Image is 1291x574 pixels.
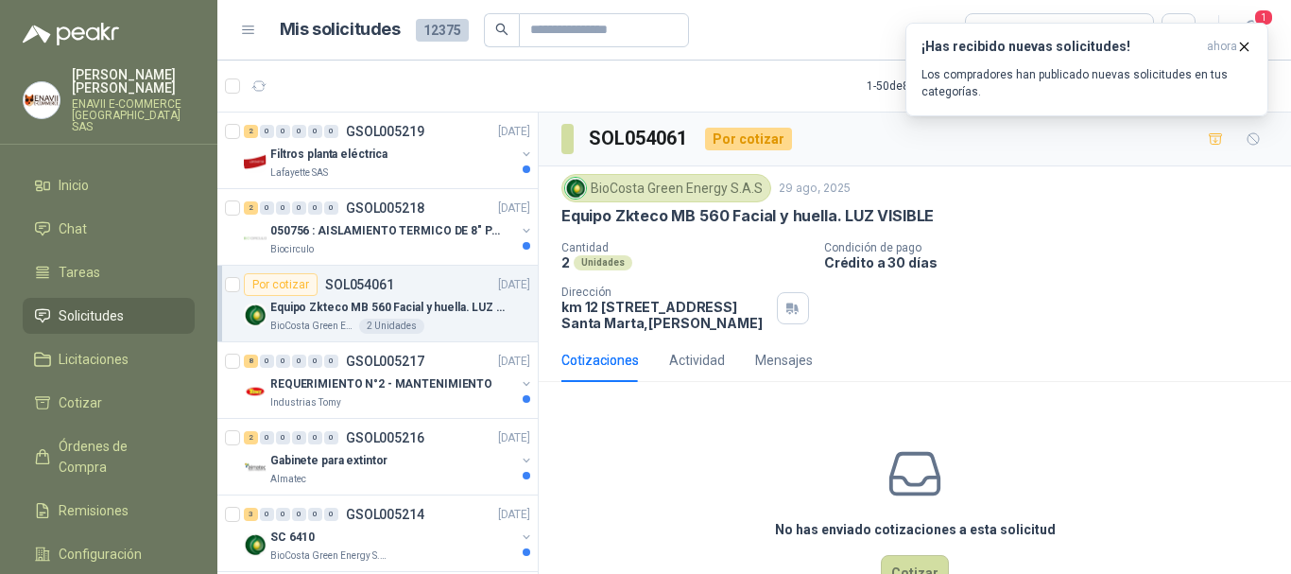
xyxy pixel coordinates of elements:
a: Tareas [23,254,195,290]
img: Logo peakr [23,23,119,45]
div: Actividad [669,350,725,371]
p: Almatec [270,472,306,487]
p: Equipo Zkteco MB 560 Facial y huella. LUZ VISIBLE [561,206,934,226]
a: Configuración [23,536,195,572]
div: Por cotizar [705,128,792,150]
a: Licitaciones [23,341,195,377]
div: 0 [324,355,338,368]
a: Cotizar [23,385,195,421]
div: 2 [244,431,258,444]
p: Dirección [561,286,769,299]
div: 0 [324,125,338,138]
a: Solicitudes [23,298,195,334]
p: REQUERIMIENTO N°2 - MANTENIMIENTO [270,375,492,393]
img: Company Logo [244,227,267,250]
span: Configuración [59,544,142,565]
img: Company Logo [244,304,267,326]
div: 8 [244,355,258,368]
p: Condición de pago [824,241,1283,254]
div: 2 [244,201,258,215]
button: ¡Has recibido nuevas solicitudes!ahora Los compradores han publicado nuevas solicitudes en tus ca... [905,23,1268,116]
div: 3 [244,508,258,521]
p: Cantidad [561,241,809,254]
div: 2 Unidades [359,319,424,334]
span: Solicitudes [59,305,124,326]
a: 2 0 0 0 0 0 GSOL005218[DATE] Company Logo050756 : AISLAMIENTO TERMICO DE 8" PARA TUBERIABiocirculo [244,197,534,257]
a: Por cotizarSOL054061[DATE] Company LogoEquipo Zkteco MB 560 Facial y huella. LUZ VISIBLEBioCosta ... [217,266,538,342]
p: Biocirculo [270,242,314,257]
p: [DATE] [498,200,530,217]
p: Industrias Tomy [270,395,341,410]
div: 0 [276,355,290,368]
div: 0 [276,125,290,138]
div: 2 [244,125,258,138]
div: 0 [324,508,338,521]
div: 0 [276,508,290,521]
div: 0 [292,431,306,444]
p: Crédito a 30 días [824,254,1283,270]
span: Chat [59,218,87,239]
p: Filtros planta eléctrica [270,146,387,164]
div: BioCosta Green Energy S.A.S [561,174,771,202]
a: 3 0 0 0 0 0 GSOL005214[DATE] Company LogoSC 6410BioCosta Green Energy S.A.S [244,503,534,564]
p: [DATE] [498,276,530,294]
p: GSOL005217 [346,355,424,368]
p: GSOL005218 [346,201,424,215]
span: 12375 [416,19,469,42]
div: 0 [308,355,322,368]
p: ENAVII E-COMMERCE [GEOGRAPHIC_DATA] SAS [72,98,195,132]
div: 0 [308,508,322,521]
p: Los compradores han publicado nuevas solicitudes en tus categorías. [921,66,1252,100]
div: 0 [308,125,322,138]
div: 0 [292,508,306,521]
div: 0 [276,201,290,215]
div: Por cotizar [244,273,318,296]
div: 0 [260,125,274,138]
button: 1 [1234,13,1268,47]
span: Tareas [59,262,100,283]
a: 2 0 0 0 0 0 GSOL005219[DATE] Company LogoFiltros planta eléctricaLafayette SAS [244,120,534,181]
div: 0 [292,355,306,368]
div: 0 [308,201,322,215]
img: Company Logo [244,457,267,479]
span: Remisiones [59,500,129,521]
a: Chat [23,211,195,247]
p: BioCosta Green Energy S.A.S [270,548,389,564]
p: GSOL005219 [346,125,424,138]
div: 0 [260,508,274,521]
span: Inicio [59,175,89,196]
img: Company Logo [244,150,267,173]
div: 0 [324,201,338,215]
div: Mensajes [755,350,813,371]
p: Gabinete para extintor [270,452,387,470]
p: Lafayette SAS [270,165,328,181]
p: SOL054061 [325,278,394,291]
a: Remisiones [23,493,195,529]
img: Company Logo [24,82,60,118]
img: Company Logo [565,178,586,199]
span: Cotizar [59,392,102,413]
span: ahora [1207,39,1237,55]
img: Company Logo [244,380,267,403]
div: 0 [260,355,274,368]
p: SC 6410 [270,529,315,547]
div: 0 [260,431,274,444]
p: 2 [561,254,570,270]
div: 0 [324,431,338,444]
div: 0 [292,201,306,215]
a: Inicio [23,167,195,203]
div: 1 - 50 de 8462 [867,71,990,101]
h3: SOL054061 [589,124,690,153]
span: 1 [1253,9,1274,26]
p: BioCosta Green Energy S.A.S [270,319,355,334]
p: [DATE] [498,506,530,524]
p: [PERSON_NAME] [PERSON_NAME] [72,68,195,95]
h1: Mis solicitudes [280,16,401,43]
a: 2 0 0 0 0 0 GSOL005216[DATE] Company LogoGabinete para extintorAlmatec [244,426,534,487]
p: 050756 : AISLAMIENTO TERMICO DE 8" PARA TUBERIA [270,222,506,240]
a: 8 0 0 0 0 0 GSOL005217[DATE] Company LogoREQUERIMIENTO N°2 - MANTENIMIENTOIndustrias Tomy [244,350,534,410]
p: [DATE] [498,123,530,141]
div: 0 [260,201,274,215]
p: [DATE] [498,353,530,371]
img: Company Logo [244,533,267,556]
